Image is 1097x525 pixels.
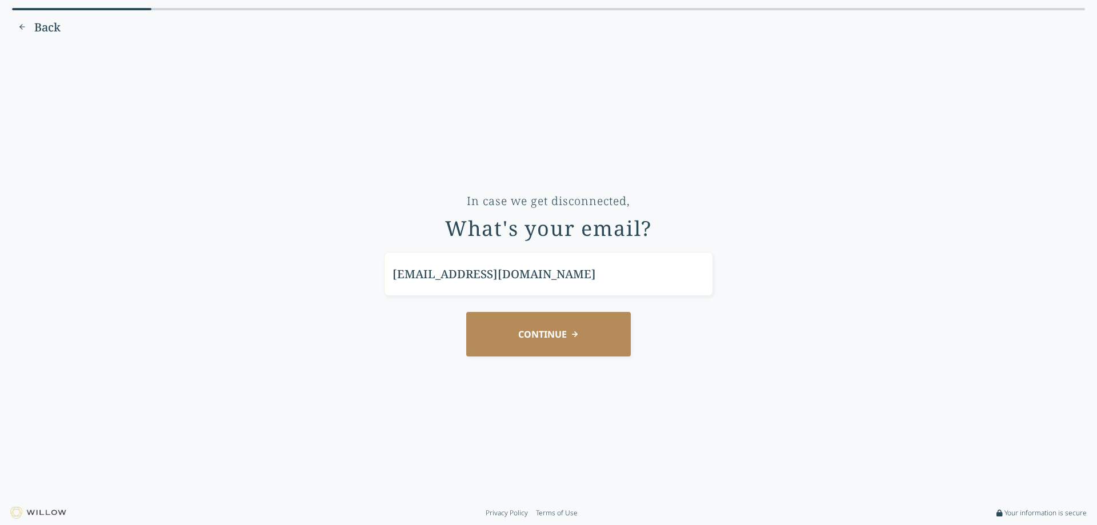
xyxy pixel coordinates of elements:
img: Willow logo [10,507,66,519]
button: CONTINUE [466,312,631,356]
button: Previous question [12,18,66,37]
input: email@domain.com [384,252,713,296]
a: Privacy Policy [486,508,528,518]
div: 13% complete [12,8,151,10]
div: In case we get disconnected, [467,193,630,209]
div: What's your email? [445,217,652,240]
a: Terms of Use [536,508,578,518]
span: Your information is secure [1004,508,1087,518]
span: Back [34,19,61,35]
